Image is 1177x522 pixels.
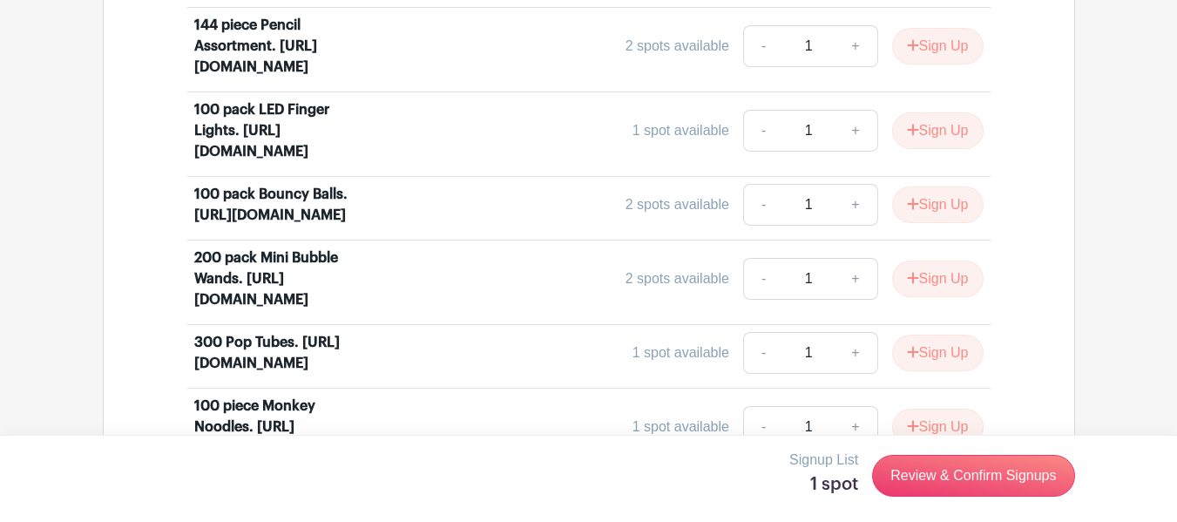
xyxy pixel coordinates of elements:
[892,261,984,297] button: Sign Up
[743,25,783,67] a: -
[194,184,371,226] div: 100 pack Bouncy Balls. [URL][DOMAIN_NAME]
[872,455,1074,497] a: Review & Confirm Signups
[834,184,877,226] a: +
[626,268,729,289] div: 2 spots available
[834,258,877,300] a: +
[789,450,858,471] p: Signup List
[834,332,877,374] a: +
[834,406,877,448] a: +
[626,36,729,57] div: 2 spots available
[626,194,729,215] div: 2 spots available
[194,396,371,458] div: 100 piece Monkey Noodles. [URL][DOMAIN_NAME]
[743,332,783,374] a: -
[834,25,877,67] a: +
[632,417,729,437] div: 1 spot available
[743,110,783,152] a: -
[892,409,984,445] button: Sign Up
[743,184,783,226] a: -
[834,110,877,152] a: +
[194,332,371,374] div: 300 Pop Tubes. [URL][DOMAIN_NAME]
[892,112,984,149] button: Sign Up
[194,99,371,162] div: 100 pack LED Finger Lights. [URL][DOMAIN_NAME]
[789,474,858,495] h5: 1 spot
[892,335,984,371] button: Sign Up
[632,342,729,363] div: 1 spot available
[632,120,729,141] div: 1 spot available
[743,406,783,448] a: -
[194,247,371,310] div: 200 pack Mini Bubble Wands. [URL][DOMAIN_NAME]
[892,28,984,64] button: Sign Up
[194,15,371,78] div: 144 piece Pencil Assortment. [URL][DOMAIN_NAME]
[892,186,984,223] button: Sign Up
[743,258,783,300] a: -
